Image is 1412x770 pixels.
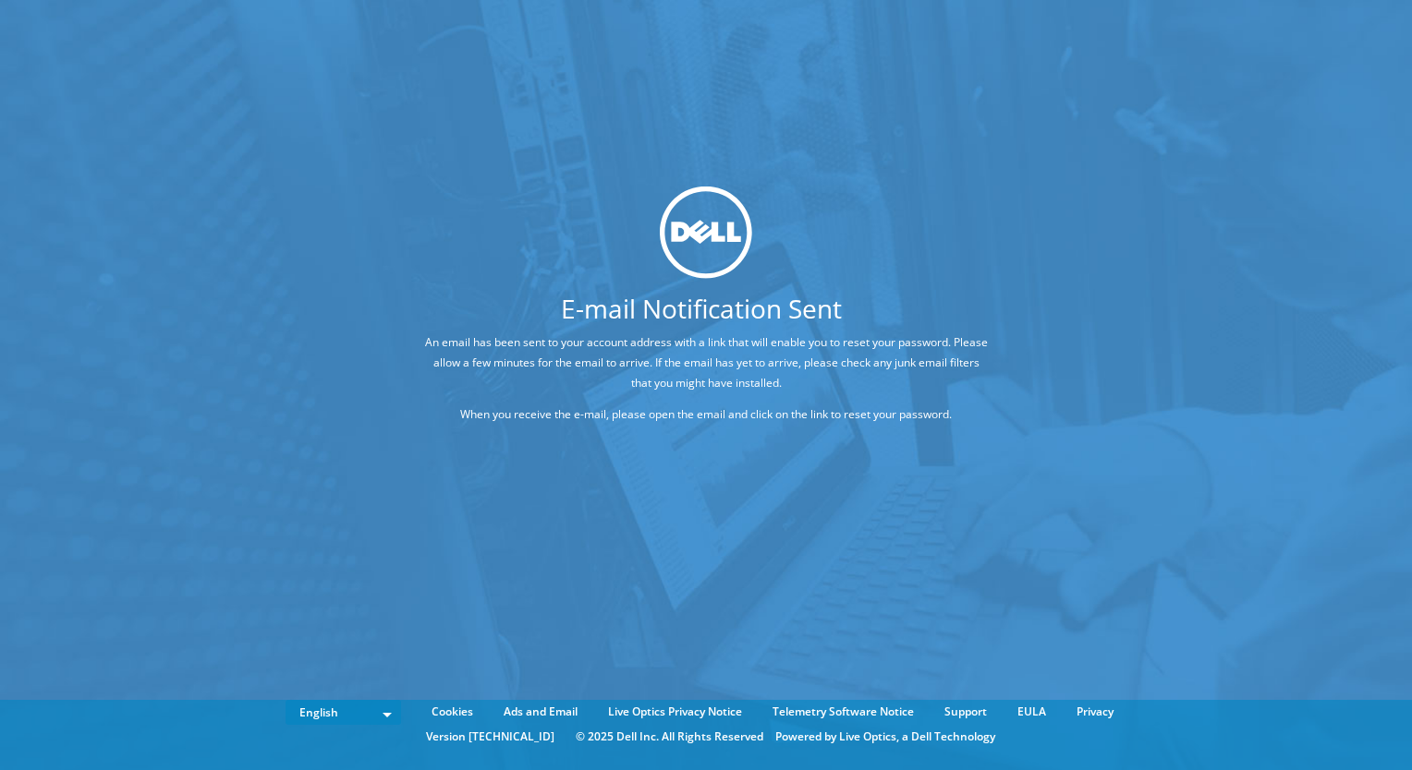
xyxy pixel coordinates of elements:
a: Privacy [1063,702,1127,722]
p: An email has been sent to your account address with a link that will enable you to reset your pas... [422,332,990,393]
a: Live Optics Privacy Notice [594,702,756,722]
a: EULA [1004,702,1060,722]
li: © 2025 Dell Inc. All Rights Reserved [566,727,773,747]
img: dell_svg_logo.svg [660,186,752,278]
a: Support [931,702,1001,722]
h1: E-mail Notification Sent [353,295,1050,321]
li: Powered by Live Optics, a Dell Technology [775,727,995,747]
p: When you receive the e-mail, please open the email and click on the link to reset your password. [422,404,990,425]
a: Cookies [418,702,487,722]
a: Ads and Email [490,702,591,722]
a: Telemetry Software Notice [759,702,928,722]
li: Version [TECHNICAL_ID] [417,727,564,747]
